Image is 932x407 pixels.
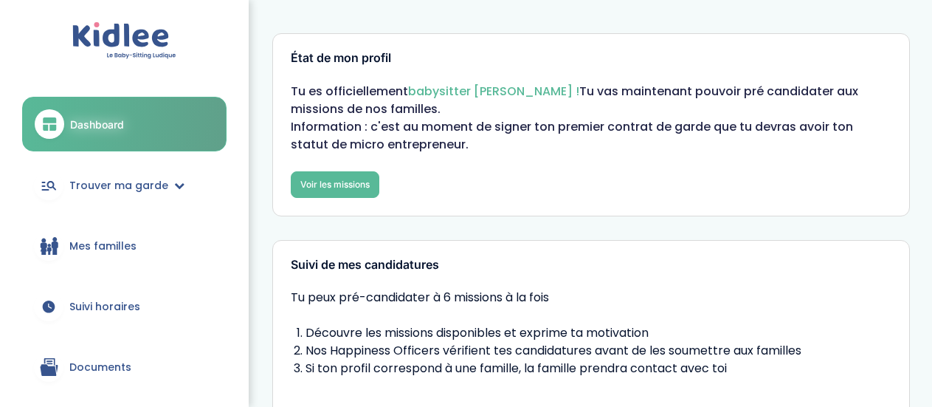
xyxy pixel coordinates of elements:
li: Découvre les missions disponibles et exprime ta motivation [306,324,891,342]
span: Trouver ma garde [69,178,168,194]
span: Suivi horaires [69,299,140,315]
span: babysitter [PERSON_NAME] ! [408,83,579,100]
a: Voir les missions [291,171,379,198]
a: Mes familles [22,219,227,273]
a: Documents [22,341,227,394]
p: Information : c'est au moment de signer ton premier contrat de garde que tu devras avoir ton stat... [291,118,891,154]
span: Dashboard [70,117,124,132]
h3: Suivi de mes candidatures [291,259,891,272]
a: Suivi horaires [22,280,227,333]
span: Documents [69,360,131,375]
a: Dashboard [22,97,227,151]
span: Mes familles [69,239,137,254]
p: Tu es officiellement Tu vas maintenant pouvoir pré candidater aux missions de nos familles. [291,83,891,118]
a: Trouver ma garde [22,159,227,212]
li: Si ton profil correspond à une famille, la famille prendra contact avec toi [306,360,891,377]
img: logo.svg [72,22,176,60]
h3: État de mon profil [291,52,891,65]
li: Nos Happiness Officers vérifient tes candidatures avant de les soumettre aux familles [306,342,891,360]
span: Tu peux pré-candidater à 6 missions à la fois [291,289,891,307]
